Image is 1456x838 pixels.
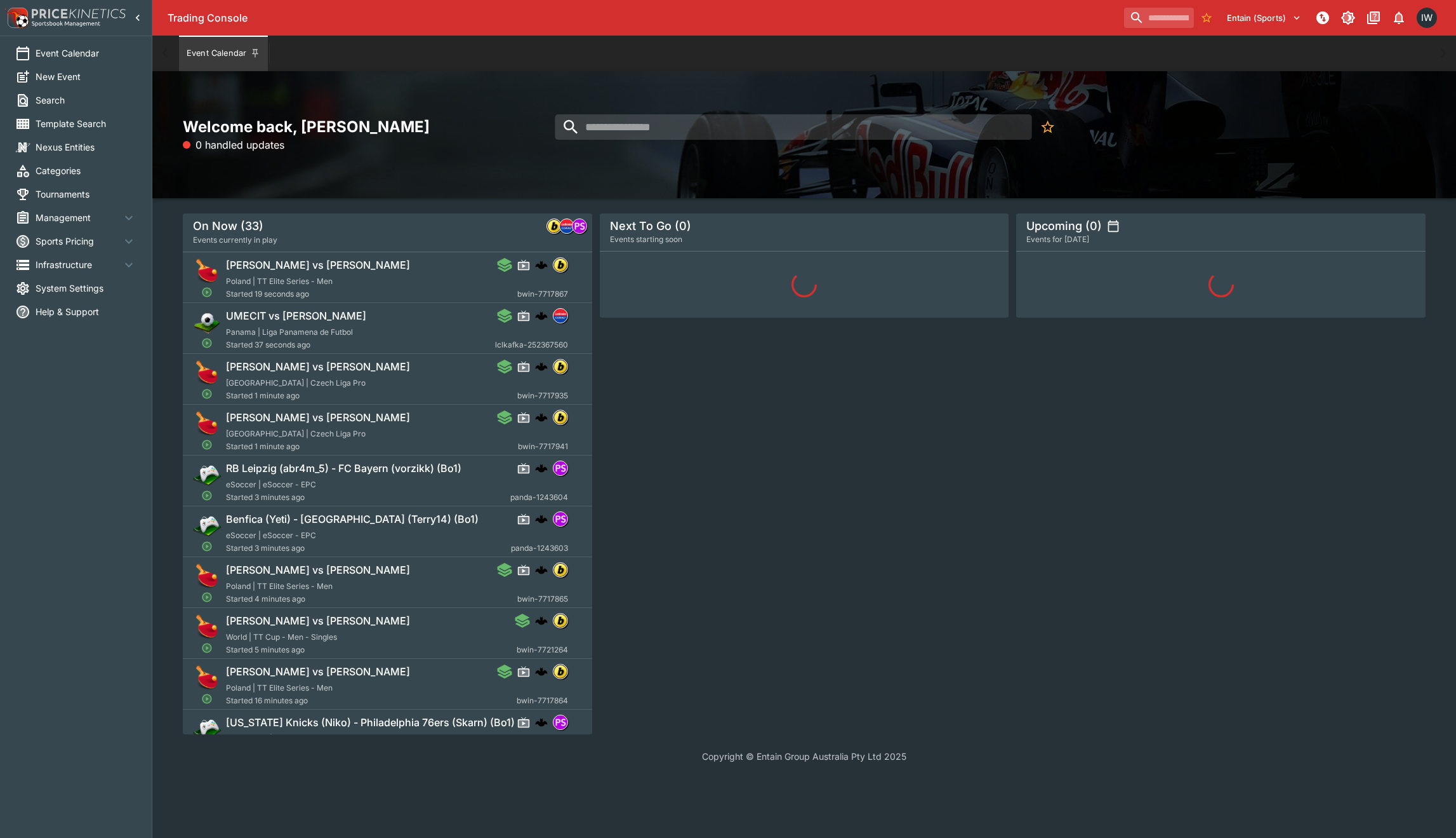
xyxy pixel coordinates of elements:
svg: Open [201,591,213,603]
div: cerberus [535,665,548,678]
div: Trading Console [168,11,1119,25]
img: pandascore.png [572,219,586,233]
img: logo-cerberus.svg [535,716,548,729]
svg: Open [201,337,213,349]
span: Nexus Entities [36,140,136,154]
img: PriceKinetics Logo [4,5,29,30]
img: pandascore.png [553,512,567,526]
img: logo-cerberus.svg [535,614,548,627]
span: Started 1 minute ago [226,440,518,453]
span: Poland | TT Elite Series - Men [226,683,333,693]
h6: [PERSON_NAME] vs [PERSON_NAME] [226,665,410,679]
img: esports.png [193,715,221,743]
div: bwin [553,562,568,578]
span: bwin-7717865 [517,593,568,605]
span: Management [36,211,121,224]
h5: Upcoming (0) [1026,219,1102,233]
h6: UMECIT vs [PERSON_NAME] [226,309,366,323]
div: cerberus [535,564,548,576]
img: logo-cerberus.svg [535,564,548,576]
img: bwin.png [553,360,567,374]
span: Started 4 minutes ago [226,593,517,605]
img: bwin.png [553,665,567,679]
p: 0 handled updates [183,137,284,152]
div: bwin [553,664,568,679]
img: esports.png [193,461,221,489]
button: Toggle light/dark mode [1337,6,1360,29]
span: Started 1 minute ago [226,389,517,402]
button: settings [1107,220,1120,233]
img: table_tennis.png [193,562,221,590]
h6: [PERSON_NAME] vs [PERSON_NAME] [226,614,410,628]
span: Infrastructure [36,258,121,271]
span: eSoccer | eSoccer - EPC [226,531,316,540]
span: bwin-7717864 [517,694,568,707]
span: Tournaments [36,187,136,201]
span: Events starting soon [610,233,682,246]
button: NOT Connected to PK [1311,6,1334,29]
button: Ian Wright [1413,4,1441,32]
button: No Bookmarks [1196,8,1217,28]
span: eSoccer | eSoccer - EPC [226,480,316,489]
svg: Open [201,642,213,654]
img: logo-cerberus.svg [535,462,548,475]
div: bwin [553,257,568,273]
div: bwin [553,359,568,374]
svg: Open [201,693,213,705]
span: eBasketball | eBasketball - CLA [226,734,339,743]
span: World | TT Cup - Men - Singles [226,632,337,642]
div: lclkafka [559,219,574,234]
span: Event Calendar [36,46,136,60]
img: lclkafka.png [560,219,574,233]
h6: RB Leipzig (abr4m_5) - FC Bayern (vorzikk) (Bo1) [226,462,461,475]
div: pandascore [553,715,568,730]
img: logo-cerberus.svg [535,665,548,678]
span: Started 5 minutes ago [226,644,517,656]
svg: Open [201,388,213,400]
div: cerberus [535,360,548,373]
svg: Open [201,490,213,501]
span: panda-1243604 [510,491,568,504]
h6: [PERSON_NAME] vs [PERSON_NAME] [226,411,410,424]
img: pandascore.png [553,715,567,729]
span: Events currently in play [193,234,277,247]
span: Started 3 minutes ago [226,491,510,504]
span: Panama | Liga Panamena de Futbol [226,327,353,337]
div: bwin [553,613,568,628]
span: [GEOGRAPHIC_DATA] | Czech Liga Pro [226,378,366,388]
span: Help & Support [36,305,136,318]
span: Poland | TT Elite Series - Men [226,581,333,591]
h5: On Now (33) [193,219,263,233]
span: Started 37 seconds ago [226,339,495,351]
span: Search [36,93,136,107]
div: pandascore [553,511,568,527]
button: Event Calendar [179,36,268,71]
span: bwin-7717941 [518,440,568,453]
div: cerberus [535,716,548,729]
h6: [PERSON_NAME] vs [PERSON_NAME] [226,360,410,374]
p: Copyright © Entain Group Australia Pty Ltd 2025 [152,750,1456,763]
span: Poland | TT Elite Series - Men [226,276,333,286]
svg: Open [201,287,213,298]
img: table_tennis.png [193,359,221,387]
span: System Settings [36,281,136,295]
button: Select Tenant [1219,8,1309,28]
div: pandascore [572,219,587,234]
input: search [1124,8,1194,28]
img: esports.png [193,511,221,539]
span: lclkafka-252367560 [495,339,568,351]
span: Categories [36,164,136,177]
span: panda-1243603 [511,542,568,555]
img: PriceKinetics [32,9,126,18]
h2: Welcome back, [PERSON_NAME] [183,117,592,137]
img: bwin.png [553,258,567,272]
button: Documentation [1362,6,1385,29]
span: Started 16 minutes ago [226,694,517,707]
div: bwin [546,219,562,234]
img: soccer.png [193,308,221,336]
svg: Open [201,439,213,450]
button: Notifications [1387,6,1410,29]
div: cerberus [535,309,548,322]
div: cerberus [535,411,548,424]
h6: [US_STATE] Knicks (Niko) - Philadelphia 76ers (Skarn) (Bo1) [226,716,515,729]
